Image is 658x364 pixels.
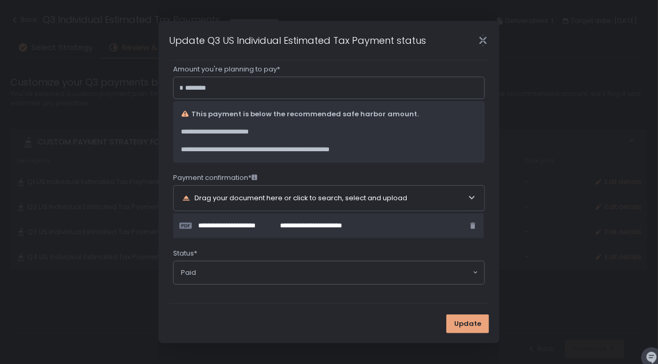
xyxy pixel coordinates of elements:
button: Update [446,314,489,333]
span: Status* [173,249,197,258]
span: Paid [181,268,196,277]
h1: Update Q3 US Individual Estimated Tax Payment status [169,33,426,47]
div: Search for option [174,261,484,284]
span: Amount you're planning to pay* [173,65,280,74]
span: Update [454,319,481,329]
div: Close [466,34,499,46]
input: Search for option [196,268,472,278]
span: This payment is below the recommended safe harbor amount. [191,110,419,119]
span: Payment confirmation* [173,173,258,183]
